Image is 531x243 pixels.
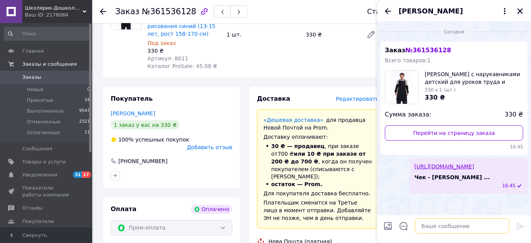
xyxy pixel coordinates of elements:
div: 1 заказ у вас на 330 ₴ [111,120,180,130]
button: Закрыть [516,7,525,16]
span: Принятые [27,97,53,104]
span: или 10 ₴ при заказе от 200 ₴ до 700 ₴ [271,151,366,165]
a: [PERSON_NAME] [111,110,155,117]
span: № 361536128 [405,47,451,54]
span: Товары и услуги [22,158,66,165]
div: Ваш ID: 2178084 [25,12,92,18]
span: Сообщения [22,145,52,152]
div: [PHONE_NUMBER] [118,157,168,165]
div: Оплачено [191,205,232,214]
span: Покупатель [111,95,153,102]
a: Редактировать [363,27,379,42]
button: Назад [383,7,393,16]
span: 2321 [79,118,90,125]
button: [PERSON_NAME] [399,6,509,16]
span: [PERSON_NAME] с нарукавниками детский для уроков труда и рисования синий (13-15 лет, рост 158-170... [425,70,523,86]
span: Артикул: 8011 [148,55,188,62]
div: 330 ₴ [303,29,360,40]
span: Заказы [22,74,41,81]
div: успешных покупок [111,136,189,143]
span: Выполненные [27,108,64,115]
span: 0 [87,86,90,93]
span: остаток — Prom. [271,181,322,188]
img: 6539629056_w100_h100_fartuk-s-narukavnikami.jpg [391,71,413,104]
div: Вернуться назад [100,8,106,15]
span: Заказ [385,47,451,54]
span: №361536128 [142,7,196,16]
span: 17 [82,171,91,178]
span: Новые [27,86,44,93]
div: для продавца Новой Почтой на Prom. [264,116,372,131]
div: Для покупателя доставка бесплатно. [264,190,372,198]
span: Под заказ [148,40,176,46]
span: Сегодня [441,29,468,35]
span: 330 ₴ [505,110,523,119]
span: Доставка [257,95,290,102]
span: Уведомления [22,171,57,178]
span: Редактировать [336,96,379,102]
span: 24 [85,97,90,104]
span: Чек - [PERSON_NAME] ... [415,173,490,181]
span: Добавить отзыв [187,144,232,150]
span: 9547 [79,108,90,115]
li: , при заказе от 700 ₴ , когда он получен покупателем (списываются с [PERSON_NAME]); [264,142,372,181]
div: Доставку оплачивают: [264,133,372,141]
span: 330 ₴ [425,94,445,101]
span: 16:45 12.09.2025 [502,183,516,189]
a: Перейти на страницу заказа [385,125,523,141]
span: Заказы и сообщения [22,61,77,68]
span: 330 x 1 (шт.) [425,87,456,93]
span: Главная [22,48,44,55]
div: 330 ₴ [148,47,221,55]
div: Плательщик сменится на Третье лицо в момент отправки. Добавляйте ЭН не позже, чем в день отправки. [264,199,372,222]
span: 100% [118,136,134,143]
a: [URL][DOMAIN_NAME] [415,163,475,170]
span: 31 [73,171,82,178]
a: «Дешевая доставка» [264,117,324,123]
span: Покупатели [22,218,54,225]
span: 11 [85,129,90,136]
div: Статус заказа [367,8,419,15]
div: 12.09.2025 [380,28,528,35]
span: [PERSON_NAME] [399,6,463,16]
span: Отмененные [27,118,60,125]
span: Показатели работы компании [22,185,71,198]
input: Поиск [4,27,91,41]
span: Школярик-Дошколярик [25,5,83,12]
span: 30 ₴ — продавец [271,143,325,149]
span: 16:45 12.09.2025 [385,144,523,150]
span: Оплата [111,206,136,213]
span: Отзывы [22,205,43,211]
button: Открыть шаблоны ответов [399,221,409,231]
span: Всего товаров: 1 [385,57,431,63]
span: Оплаченные [27,129,60,136]
span: Заказ [115,7,139,16]
span: Сумма заказа: [385,110,431,119]
span: Каталог ProSale: 45.08 ₴ [148,63,217,69]
div: 1 шт. [224,29,303,40]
